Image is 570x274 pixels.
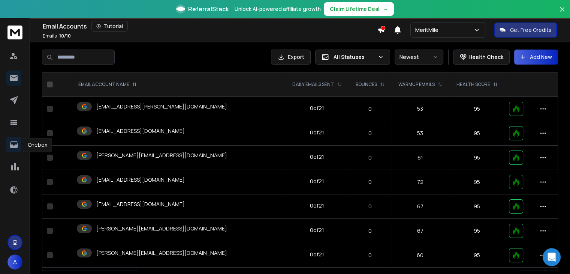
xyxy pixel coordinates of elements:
[310,129,324,136] div: 0 of 21
[292,81,334,87] p: DAILY EMAILS SENT
[43,33,71,39] p: Emails :
[96,127,185,135] p: [EMAIL_ADDRESS][DOMAIN_NAME]
[353,203,386,210] p: 0
[456,81,490,87] p: HEALTH SCORE
[7,254,22,269] button: A
[310,202,324,209] div: 0 of 21
[353,227,386,235] p: 0
[391,219,449,243] td: 67
[514,50,558,65] button: Add New
[449,170,505,194] td: 95
[353,178,386,186] p: 0
[449,194,505,219] td: 95
[43,21,377,32] div: Email Accounts
[510,26,552,34] p: Get Free Credits
[59,33,71,39] span: 10 / 10
[449,146,505,170] td: 95
[353,154,386,161] p: 0
[310,226,324,234] div: 0 of 21
[356,81,377,87] p: BOUNCES
[96,176,185,184] p: [EMAIL_ADDRESS][DOMAIN_NAME]
[398,81,435,87] p: WARMUP EMAILS
[415,26,441,34] p: MeritMile
[449,243,505,268] td: 95
[96,249,227,257] p: [PERSON_NAME][EMAIL_ADDRESS][DOMAIN_NAME]
[96,200,185,208] p: [EMAIL_ADDRESS][DOMAIN_NAME]
[449,219,505,243] td: 95
[391,194,449,219] td: 67
[468,53,503,61] p: Health Check
[383,5,388,13] span: →
[310,251,324,258] div: 0 of 21
[310,153,324,161] div: 0 of 21
[310,104,324,112] div: 0 of 21
[453,50,510,65] button: Health Check
[391,243,449,268] td: 60
[310,178,324,185] div: 0 of 21
[449,97,505,121] td: 95
[391,97,449,121] td: 53
[391,146,449,170] td: 61
[334,53,375,61] p: All Statuses
[391,121,449,146] td: 53
[324,2,394,16] button: Claim Lifetime Deal→
[96,152,227,159] p: [PERSON_NAME][EMAIL_ADDRESS][DOMAIN_NAME]
[391,170,449,194] td: 72
[96,103,227,110] p: [EMAIL_ADDRESS][PERSON_NAME][DOMAIN_NAME]
[557,5,567,23] button: Close banner
[395,50,443,65] button: Newest
[494,23,557,38] button: Get Free Credits
[353,129,386,137] p: 0
[96,225,227,232] p: [PERSON_NAME][EMAIL_ADDRESS][DOMAIN_NAME]
[449,121,505,146] td: 95
[543,248,561,266] div: Open Intercom Messenger
[78,81,137,87] div: EMAIL ACCOUNT NAME
[271,50,311,65] button: Export
[23,138,52,152] div: Onebox
[235,5,321,13] p: Unlock AI-powered affiliate growth
[353,251,386,259] p: 0
[353,105,386,113] p: 0
[91,21,128,32] button: Tutorial
[188,5,229,14] span: ReferralStack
